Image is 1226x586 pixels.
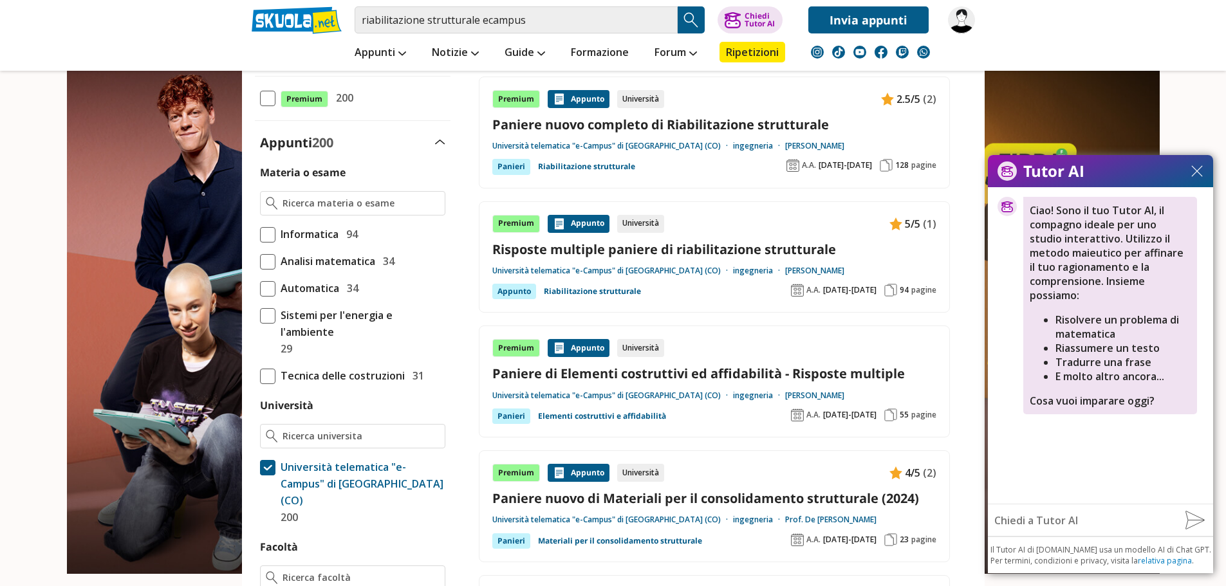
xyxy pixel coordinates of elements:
img: Appunti contenuto [889,217,902,230]
span: pagine [911,160,936,170]
a: Guide [501,42,548,65]
a: ingegneria [733,390,785,401]
div: Chiedi Tutor AI [745,12,775,28]
a: Paniere nuovo completo di Riabilitazione strutturale [492,116,936,133]
img: Appunti contenuto [881,93,894,105]
img: Ricerca facoltà [266,571,278,584]
div: Università [617,464,664,482]
a: Riabilitazione strutturale [538,159,635,174]
span: 55 [900,410,909,420]
a: Invia appunti [808,6,929,33]
span: 200 [312,134,333,151]
a: ingegneria [733,266,785,276]
a: Notizie [429,42,482,65]
a: Università telematica "e-Campus" di [GEOGRAPHIC_DATA] (CO) [492,141,733,151]
span: (2) [923,91,936,107]
a: Università telematica "e-Campus" di [GEOGRAPHIC_DATA] (CO) [492,515,733,525]
a: Prof. De [PERSON_NAME] [785,515,877,525]
span: 94 [900,285,909,295]
img: Appunti contenuto [553,466,566,479]
input: Ricerca universita [283,430,439,443]
a: Formazione [568,42,632,65]
span: Automatica [275,280,339,297]
div: Università [617,339,664,357]
img: tutorai_icon [1001,201,1013,212]
input: Chiedi a Tutor AI [988,508,1175,533]
div: Appunto [548,339,609,357]
li: Riassumere un testo [1055,341,1191,355]
span: Informatica [275,226,339,243]
img: Pagine [880,159,893,172]
span: A.A. [806,410,821,420]
a: [PERSON_NAME] [785,141,844,151]
a: Riabilitazione strutturale [544,284,641,299]
span: 34 [342,280,358,297]
div: Appunto [492,284,536,299]
label: Facoltà [260,540,298,554]
span: [DATE]-[DATE] [823,410,877,420]
span: A.A. [802,160,816,170]
span: 29 [275,340,292,357]
img: cataldom2025 [948,6,975,33]
img: instagram [811,46,824,59]
img: Appunti contenuto [889,466,902,479]
div: Panieri [492,408,530,424]
a: Paniere di Elementi costruttivi ed affidabilità - Risposte multiple [492,365,936,382]
a: Elementi costruttivi e affidabilità [538,408,666,424]
a: ingegneria [733,141,785,151]
span: (2) [923,464,936,481]
a: ingegneria [733,515,785,525]
span: Tecnica delle costruzioni [275,367,405,384]
div: Panieri [492,533,530,549]
img: Pagine [884,408,897,421]
div: Premium [492,215,540,233]
img: Pagine [884,284,897,297]
img: Apri e chiudi sezione [435,140,445,145]
input: Cerca appunti, riassunti o versioni [355,6,678,33]
div: Università [617,215,664,233]
span: Sistemi per l'energia e l'ambiente [275,307,445,340]
button: Search Button [678,6,705,33]
img: Appunti contenuto [553,342,566,354]
img: twitch [896,46,909,59]
input: Ricerca facoltà [283,571,439,584]
span: A.A. [806,285,821,295]
a: Ripetizioni [720,42,785,62]
span: 200 [331,89,353,106]
span: Analisi matematica [275,253,375,270]
img: sendMessage [1185,511,1205,530]
span: 2.5/5 [896,91,920,107]
div: Il Tutor AI di [DOMAIN_NAME] usa un modello AI di Chat GPT. Per termini, condizioni e privacy, vi... [988,536,1213,573]
span: Università telematica "e-Campus" di [GEOGRAPHIC_DATA] (CO) [275,459,445,509]
img: Anno accademico [786,159,799,172]
img: Appunti contenuto [553,217,566,230]
span: (1) [923,215,936,232]
span: [DATE]-[DATE] [819,160,872,170]
div: Tutor AI [988,155,1213,187]
span: [DATE]-[DATE] [823,285,877,295]
input: Ricerca materia o esame [283,197,439,210]
div: Ciao! Sono il tuo Tutor AI, il compagno ideale per uno studio interattivo. Utilizzo il metodo mai... [1023,197,1197,414]
img: Anno accademico [791,284,804,297]
span: pagine [911,285,936,295]
div: Università [617,90,664,108]
span: pagine [911,410,936,420]
img: Pagine [884,533,897,546]
span: 128 [895,160,909,170]
label: Appunti [260,134,333,151]
span: 5/5 [905,215,920,232]
img: youtube [853,46,866,59]
img: Anno accademico [791,533,804,546]
li: E molto altro ancora... [1055,369,1191,383]
span: 23 [900,535,909,545]
label: Università [260,398,313,412]
div: Panieri [492,159,530,174]
a: [PERSON_NAME] [785,266,844,276]
img: tiktok [832,46,845,59]
div: Appunto [548,464,609,482]
img: Anno accademico [791,408,804,421]
span: pagine [911,535,936,545]
span: [DATE]-[DATE] [823,535,877,545]
img: facebook [875,46,887,59]
a: Università telematica "e-Campus" di [GEOGRAPHIC_DATA] (CO) [492,390,733,401]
